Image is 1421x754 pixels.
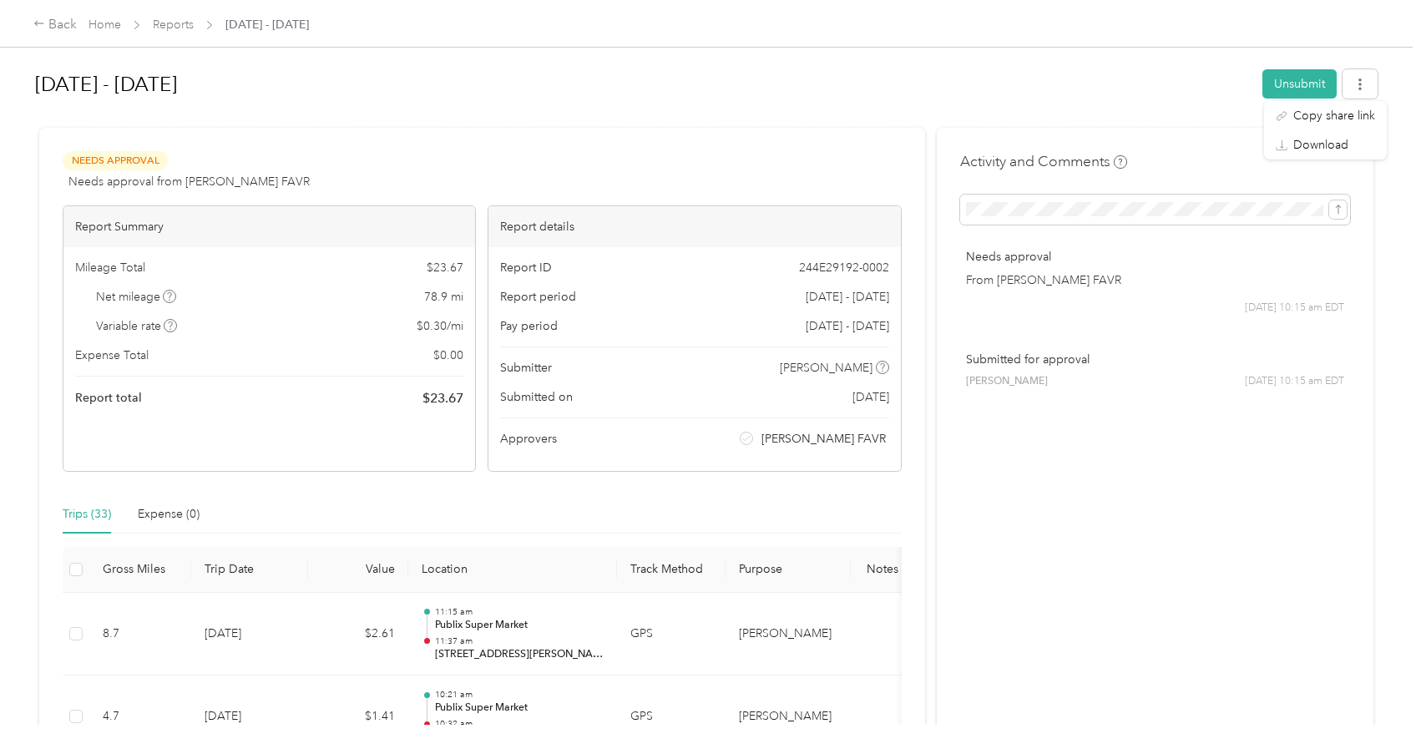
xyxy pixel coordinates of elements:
div: Expense (0) [138,505,200,524]
th: Location [408,547,617,593]
span: [PERSON_NAME] [780,359,872,377]
td: 8.7 [89,593,191,676]
h4: Activity and Comments [960,151,1127,172]
span: Download [1293,136,1348,154]
span: Needs Approval [63,151,168,170]
span: Pay period [500,317,558,335]
span: 78.9 mi [424,288,463,306]
span: [DATE] 10:15 am EDT [1245,374,1344,389]
span: Submitted on [500,388,573,406]
span: [PERSON_NAME] [966,374,1048,389]
span: Report total [75,389,142,407]
a: Home [88,18,121,32]
h1: Aug 16 - 31, 2025 [35,64,1251,104]
p: 11:37 am [435,635,604,647]
span: Submitter [500,359,552,377]
p: Publix Super Market [435,618,604,633]
span: Net mileage [96,288,177,306]
th: Value [308,547,408,593]
span: Variable rate [96,317,178,335]
p: 10:21 am [435,689,604,701]
span: [DATE] 10:15 am EDT [1245,301,1344,316]
span: Mileage Total [75,259,145,276]
span: Copy share link [1293,107,1375,124]
th: Track Method [617,547,726,593]
span: [DATE] - [DATE] [806,288,889,306]
a: Reports [153,18,194,32]
p: Publix Super Market [435,701,604,716]
span: [DATE] - [DATE] [225,16,309,33]
button: Unsubmit [1262,69,1337,99]
td: Acosta [726,593,851,676]
p: Submitted for approval [966,351,1344,368]
span: $ 23.67 [422,388,463,408]
th: Purpose [726,547,851,593]
td: [DATE] [191,593,308,676]
p: From [PERSON_NAME] FAVR [966,271,1344,289]
th: Notes [851,547,913,593]
span: [DATE] [852,388,889,406]
p: Needs approval [966,248,1344,266]
span: Approvers [500,430,557,448]
p: 11:15 am [435,606,604,618]
td: GPS [617,593,726,676]
p: [STREET_ADDRESS][PERSON_NAME] [435,647,604,662]
td: $2.61 [308,593,408,676]
span: $ 23.67 [427,259,463,276]
span: 244E29192-0002 [799,259,889,276]
th: Gross Miles [89,547,191,593]
div: Back [33,15,77,35]
div: Trips (33) [63,505,111,524]
iframe: Everlance-gr Chat Button Frame [1327,660,1421,754]
span: $ 0.00 [433,347,463,364]
span: Expense Total [75,347,149,364]
span: $ 0.30 / mi [417,317,463,335]
span: [DATE] - [DATE] [806,317,889,335]
span: [PERSON_NAME] FAVR [761,430,886,448]
span: Needs approval from [PERSON_NAME] FAVR [68,173,310,190]
div: Report details [488,206,900,247]
p: 10:32 am [435,718,604,730]
div: Report Summary [63,206,475,247]
span: Report ID [500,259,552,276]
span: Report period [500,288,576,306]
th: Trip Date [191,547,308,593]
